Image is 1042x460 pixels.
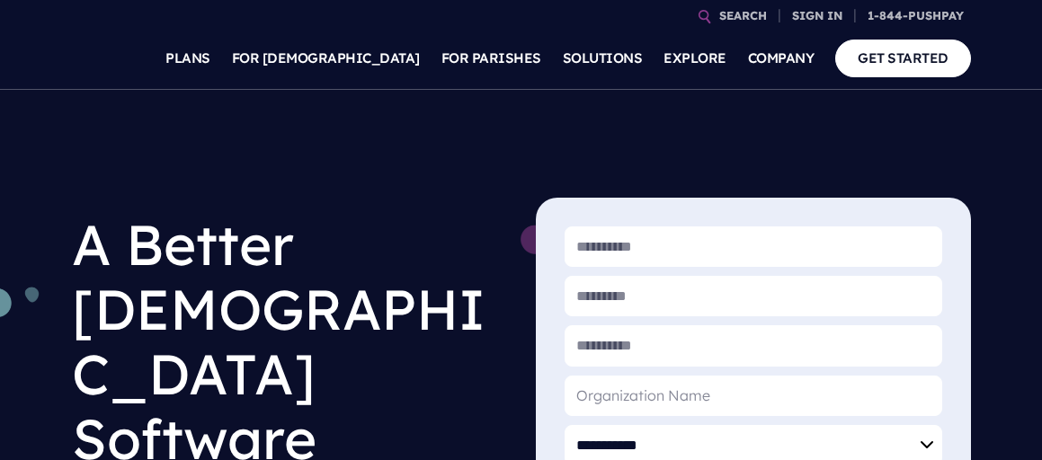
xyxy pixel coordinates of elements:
[232,27,420,90] a: FOR [DEMOGRAPHIC_DATA]
[835,40,971,76] a: GET STARTED
[441,27,541,90] a: FOR PARISHES
[748,27,815,90] a: COMPANY
[165,27,210,90] a: PLANS
[563,27,643,90] a: SOLUTIONS
[663,27,726,90] a: EXPLORE
[565,376,942,416] input: Organization Name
